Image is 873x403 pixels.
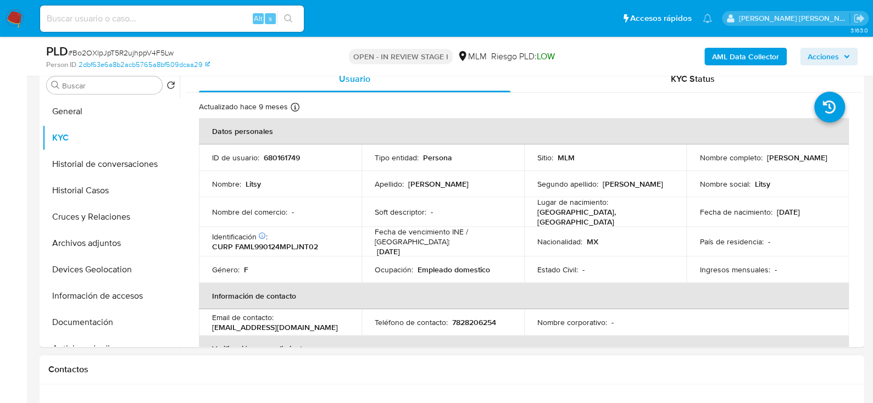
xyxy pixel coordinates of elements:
[739,13,850,24] p: brenda.morenoreyes@mercadolibre.com.mx
[537,50,555,63] span: LOW
[212,322,338,332] p: [EMAIL_ADDRESS][DOMAIN_NAME]
[42,151,180,177] button: Historial de conversaciones
[704,48,787,65] button: AML Data Collector
[246,179,261,189] p: Litsy
[582,265,585,275] p: -
[853,13,865,24] a: Salir
[491,51,555,63] span: Riesgo PLD:
[212,232,268,242] p: Identificación :
[199,102,288,112] p: Actualizado hace 9 meses
[558,153,575,163] p: MLM
[603,179,663,189] p: [PERSON_NAME]
[166,81,175,93] button: Volver al orden por defecto
[42,98,180,125] button: General
[587,237,598,247] p: MX
[42,230,180,256] button: Archivos adjuntos
[68,47,174,58] span: # Bo2OXlpJpT5R2ujhppV4F5Lw
[800,48,858,65] button: Acciones
[212,153,259,163] p: ID de usuario :
[537,179,598,189] p: Segundo apellido :
[423,153,452,163] p: Persona
[375,317,448,327] p: Teléfono de contacto :
[212,242,318,251] p: CURP FAML990124MPLJNT02
[292,207,294,217] p: -
[754,179,770,189] p: Litsy
[42,283,180,309] button: Información de accesos
[42,204,180,230] button: Cruces y Relaciones
[62,81,158,91] input: Buscar
[537,317,607,327] p: Nombre corporativo :
[699,179,750,189] p: Nombre social :
[40,12,304,26] input: Buscar usuario o caso...
[611,317,614,327] p: -
[776,207,799,217] p: [DATE]
[244,265,248,275] p: F
[42,125,180,151] button: KYC
[431,207,433,217] p: -
[79,60,210,70] a: 2dbf63e6a8b2acb5765a8bf509dcaa29
[199,118,849,144] th: Datos personales
[671,72,715,85] span: KYC Status
[375,153,419,163] p: Tipo entidad :
[712,48,779,65] b: AML Data Collector
[375,179,404,189] p: Apellido :
[699,237,763,247] p: País de residencia :
[51,81,60,89] button: Buscar
[375,265,413,275] p: Ocupación :
[254,13,263,24] span: Alt
[537,265,578,275] p: Estado Civil :
[277,11,299,26] button: search-icon
[768,237,770,247] p: -
[408,179,469,189] p: [PERSON_NAME]
[537,153,553,163] p: Sitio :
[537,207,669,227] p: [GEOGRAPHIC_DATA], [GEOGRAPHIC_DATA]
[46,60,76,70] b: Person ID
[537,237,582,247] p: Nacionalidad :
[212,265,240,275] p: Género :
[766,153,827,163] p: [PERSON_NAME]
[199,335,849,362] th: Verificación y cumplimiento
[699,153,762,163] p: Nombre completo :
[42,309,180,335] button: Documentación
[375,227,511,247] p: Fecha de vencimiento INE / [GEOGRAPHIC_DATA] :
[349,49,453,64] p: OPEN - IN REVIEW STAGE I
[630,13,692,24] span: Accesos rápidos
[269,13,272,24] span: s
[808,48,839,65] span: Acciones
[699,207,772,217] p: Fecha de nacimiento :
[452,317,496,327] p: 7828206254
[457,51,487,63] div: MLM
[264,153,300,163] p: 680161749
[850,26,868,35] span: 3.163.0
[699,265,770,275] p: Ingresos mensuales :
[703,14,712,23] a: Notificaciones
[42,335,180,362] button: Anticipos de dinero
[418,265,490,275] p: Empleado domestico
[212,179,241,189] p: Nombre :
[212,312,274,322] p: Email de contacto :
[774,265,776,275] p: -
[42,177,180,204] button: Historial Casos
[199,283,849,309] th: Información de contacto
[42,256,180,283] button: Devices Geolocation
[377,247,400,256] p: [DATE]
[339,72,370,85] span: Usuario
[46,42,68,60] b: PLD
[48,364,855,375] h1: Contactos
[375,207,426,217] p: Soft descriptor :
[537,197,608,207] p: Lugar de nacimiento :
[212,207,287,217] p: Nombre del comercio :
